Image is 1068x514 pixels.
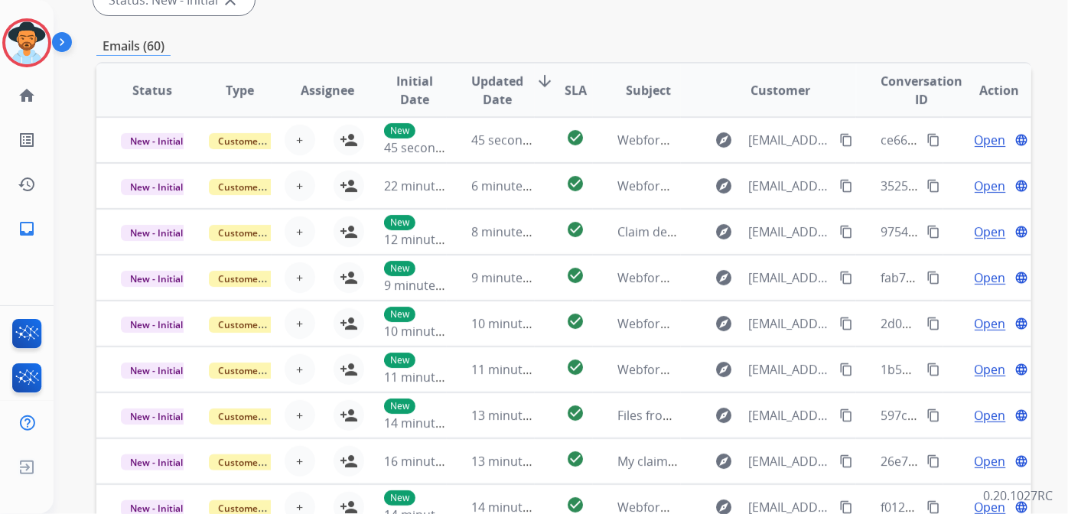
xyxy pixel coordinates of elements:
[839,500,853,514] mat-icon: content_copy
[301,81,354,99] span: Assignee
[567,266,585,285] mat-icon: check_circle
[384,323,473,340] span: 10 minutes ago
[943,63,1031,117] th: Action
[881,72,962,109] span: Conversation ID
[285,308,315,339] button: +
[209,408,308,425] span: Customer Support
[975,360,1006,379] span: Open
[567,128,585,147] mat-icon: check_circle
[384,261,415,276] p: New
[471,453,560,470] span: 13 minutes ago
[626,81,671,99] span: Subject
[121,317,192,333] span: New - Initial
[340,177,358,195] mat-icon: person_add
[565,81,587,99] span: SLA
[975,314,1006,333] span: Open
[209,133,308,149] span: Customer Support
[296,360,303,379] span: +
[839,363,853,376] mat-icon: content_copy
[340,223,358,241] mat-icon: person_add
[839,408,853,422] mat-icon: content_copy
[617,223,692,240] span: Claim denied
[296,177,303,195] span: +
[226,81,254,99] span: Type
[384,490,415,506] p: New
[748,177,831,195] span: [EMAIL_ADDRESS][DOMAIN_NAME]
[18,86,36,105] mat-icon: home
[617,177,964,194] span: Webform from [EMAIL_ADDRESS][DOMAIN_NAME] on [DATE]
[617,407,778,424] span: Files from FedEx Office Scan
[839,133,853,147] mat-icon: content_copy
[285,216,315,247] button: +
[1014,408,1028,422] mat-icon: language
[617,269,964,286] span: Webform from [EMAIL_ADDRESS][DOMAIN_NAME] on [DATE]
[567,404,585,422] mat-icon: check_circle
[839,454,853,468] mat-icon: content_copy
[296,452,303,470] span: +
[209,225,308,241] span: Customer Support
[121,454,192,470] span: New - Initial
[340,360,358,379] mat-icon: person_add
[748,360,831,379] span: [EMAIL_ADDRESS][DOMAIN_NAME]
[471,132,561,148] span: 45 seconds ago
[384,369,473,385] span: 11 minutes ago
[340,268,358,287] mat-icon: person_add
[471,269,553,286] span: 9 minutes ago
[296,131,303,149] span: +
[121,363,192,379] span: New - Initial
[132,81,172,99] span: Status
[296,223,303,241] span: +
[121,133,192,149] span: New - Initial
[296,268,303,287] span: +
[926,363,940,376] mat-icon: content_copy
[926,317,940,330] mat-icon: content_copy
[1014,500,1028,514] mat-icon: language
[384,399,415,414] p: New
[748,452,831,470] span: [EMAIL_ADDRESS][DOMAIN_NAME]
[18,131,36,149] mat-icon: list_alt
[209,179,308,195] span: Customer Support
[384,307,415,322] p: New
[715,131,733,149] mat-icon: explore
[1014,317,1028,330] mat-icon: language
[715,223,733,241] mat-icon: explore
[748,223,831,241] span: [EMAIL_ADDRESS][DOMAIN_NAME]
[926,408,940,422] mat-icon: content_copy
[384,353,415,368] p: New
[340,406,358,425] mat-icon: person_add
[471,72,523,109] span: Updated Date
[1014,363,1028,376] mat-icon: language
[536,72,554,90] mat-icon: arrow_downward
[926,454,940,468] mat-icon: content_copy
[926,179,940,193] mat-icon: content_copy
[926,500,940,514] mat-icon: content_copy
[121,179,192,195] span: New - Initial
[839,271,853,285] mat-icon: content_copy
[96,37,171,56] p: Emails (60)
[715,314,733,333] mat-icon: explore
[471,315,560,332] span: 10 minutes ago
[209,363,308,379] span: Customer Support
[209,317,308,333] span: Customer Support
[471,407,560,424] span: 13 minutes ago
[567,358,585,376] mat-icon: check_circle
[18,220,36,238] mat-icon: inbox
[975,452,1006,470] span: Open
[384,453,473,470] span: 16 minutes ago
[1014,271,1028,285] mat-icon: language
[715,452,733,470] mat-icon: explore
[1014,179,1028,193] mat-icon: language
[471,223,553,240] span: 8 minutes ago
[285,400,315,431] button: +
[209,454,308,470] span: Customer Support
[983,486,1053,505] p: 0.20.1027RC
[748,268,831,287] span: [EMAIL_ADDRESS][DOMAIN_NAME]
[285,446,315,477] button: +
[285,125,315,155] button: +
[975,131,1006,149] span: Open
[384,177,473,194] span: 22 minutes ago
[751,81,810,99] span: Customer
[285,171,315,201] button: +
[567,220,585,239] mat-icon: check_circle
[5,21,48,64] img: avatar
